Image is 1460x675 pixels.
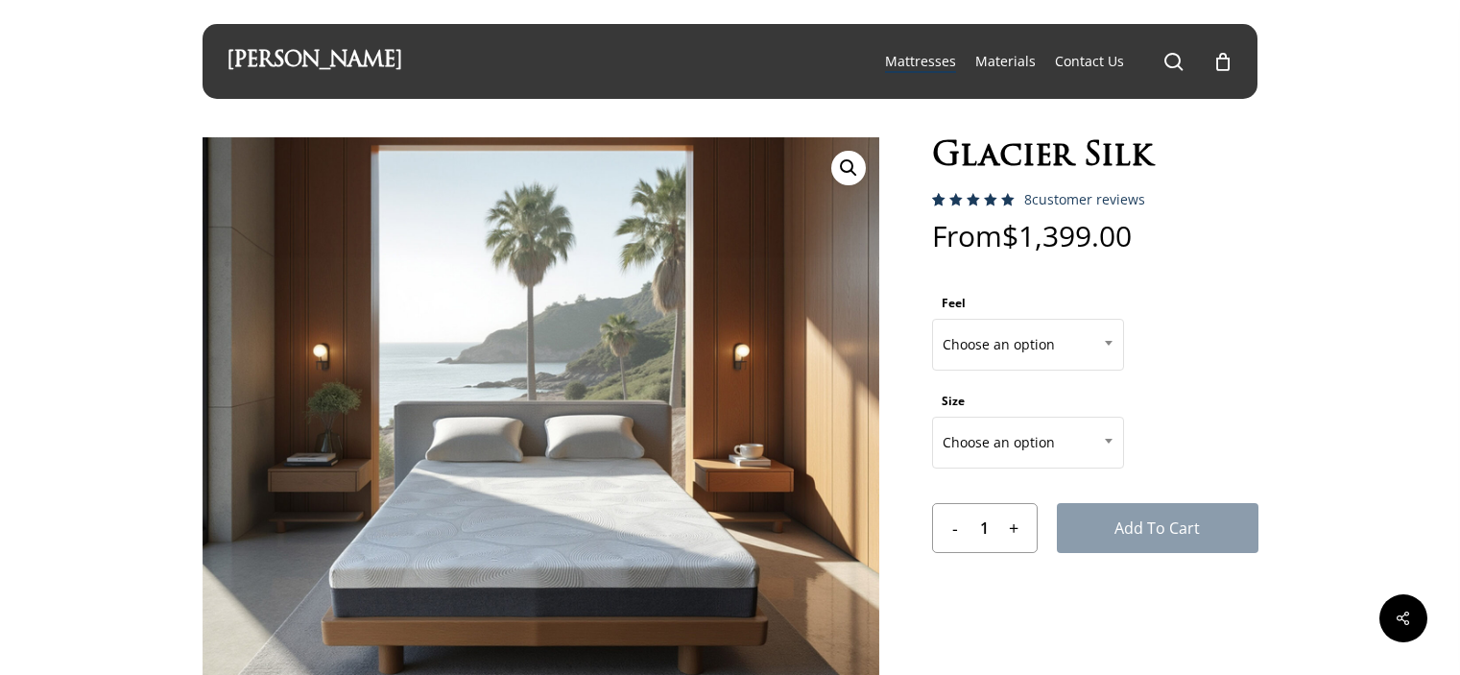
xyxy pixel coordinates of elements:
[1055,52,1124,71] a: Contact Us
[1057,503,1258,553] button: Add to cart
[1055,52,1124,70] span: Contact Us
[885,52,956,71] a: Mattresses
[1003,504,1037,552] input: +
[1002,216,1132,255] bdi: 1,399.00
[932,417,1124,469] span: Choose an option
[885,52,956,70] span: Mattresses
[1212,51,1233,72] a: Cart
[1024,190,1032,208] span: 8
[932,222,1258,288] p: From
[933,504,967,552] input: -
[966,504,1002,552] input: Product quantity
[942,295,966,311] label: Feel
[975,52,1036,71] a: Materials
[932,193,1015,206] div: Rated 5.00 out of 5
[831,151,866,185] a: View full-screen image gallery
[933,325,1123,365] span: Choose an option
[975,52,1036,70] span: Materials
[227,51,402,72] a: [PERSON_NAME]
[942,393,965,409] label: Size
[933,422,1123,463] span: Choose an option
[1024,192,1145,207] a: 8customer reviews
[932,319,1124,371] span: Choose an option
[875,24,1233,99] nav: Main Menu
[1002,216,1018,255] span: $
[932,193,1015,287] span: Rated out of 5 based on customer ratings
[932,137,1258,178] h1: Glacier Silk
[932,193,943,225] span: 8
